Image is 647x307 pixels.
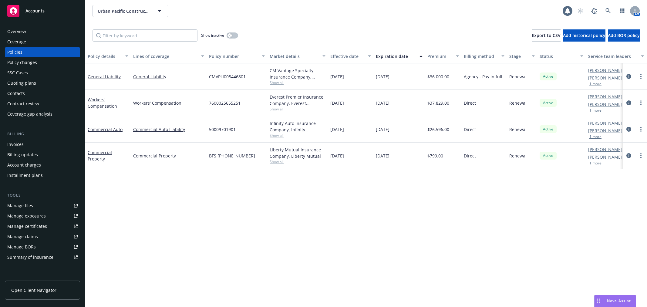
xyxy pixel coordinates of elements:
span: BFS [PHONE_NUMBER] [209,153,255,159]
div: SSC Cases [7,68,28,78]
a: circleInformation [625,73,632,80]
a: Search [602,5,614,17]
button: Policy number [207,49,267,63]
span: [DATE] [330,73,344,80]
a: Commercial Auto [88,127,123,132]
button: Billing method [461,49,507,63]
button: Effective date [328,49,373,63]
a: more [637,99,645,106]
span: [DATE] [376,153,389,159]
div: Tools [5,192,80,198]
span: Active [542,74,554,79]
div: Manage files [7,201,33,211]
a: [PERSON_NAME] [588,120,622,126]
div: Policy details [88,53,122,59]
div: Status [540,53,577,59]
div: Billing updates [7,150,38,160]
a: Contacts [5,89,80,98]
span: [DATE] [376,126,389,133]
div: Billing [5,131,80,137]
button: 1 more [589,82,602,86]
div: Manage exposures [7,211,46,221]
span: [DATE] [376,73,389,80]
a: [PERSON_NAME] [588,146,622,153]
span: CMVPLI005446801 [209,73,246,80]
div: Policy number [209,53,258,59]
span: Active [542,153,554,158]
a: Manage claims [5,232,80,241]
div: Infinity Auto Insurance Company, Infinity ([PERSON_NAME]) [270,120,325,133]
div: Lines of coverage [133,53,197,59]
span: [DATE] [330,100,344,106]
button: Expiration date [373,49,425,63]
a: more [637,126,645,133]
a: Policy changes [5,58,80,67]
div: Market details [270,53,319,59]
button: Service team leaders [586,49,646,63]
a: Account charges [5,160,80,170]
div: Quoting plans [7,78,36,88]
div: Everest Premier Insurance Company, Everest, Arrowhead General Insurance Agency, Inc. [270,94,325,106]
button: Stage [507,49,537,63]
span: Add historical policy [563,32,605,38]
span: Show all [270,80,325,85]
div: Contract review [7,99,39,109]
a: Switch app [616,5,628,17]
div: Installment plans [7,170,43,180]
a: Coverage gap analysis [5,109,80,119]
div: CM Vantage Specialty Insurance Company, Church Mutual Insurance, CRC Group [270,67,325,80]
button: Nova Assist [594,295,636,307]
a: Commercial Property [88,150,112,162]
a: circleInformation [625,152,632,159]
div: Expiration date [376,53,416,59]
a: Quoting plans [5,78,80,88]
a: Installment plans [5,170,80,180]
div: Billing method [464,53,498,59]
span: Show all [270,159,325,164]
button: 1 more [589,135,602,139]
button: Add historical policy [563,29,605,42]
a: Start snowing [574,5,586,17]
span: Nova Assist [607,298,631,303]
span: Renewal [509,73,527,80]
button: Add BOR policy [608,29,640,42]
div: Manage certificates [7,221,47,231]
div: Coverage [7,37,26,47]
div: Stage [509,53,528,59]
a: Manage files [5,201,80,211]
div: Manage BORs [7,242,36,252]
button: Premium [425,49,461,63]
button: 1 more [589,161,602,165]
a: Workers' Compensation [88,97,117,109]
div: Account charges [7,160,41,170]
span: [DATE] [330,153,344,159]
span: $799.00 [427,153,443,159]
a: General Liability [133,73,204,80]
a: [PERSON_NAME] [588,154,622,160]
span: Urban Pacific Construction Inc [98,8,150,14]
a: Overview [5,27,80,36]
div: Summary of insurance [7,252,53,262]
a: Commercial Property [133,153,204,159]
a: Billing updates [5,150,80,160]
span: $36,000.00 [427,73,449,80]
a: circleInformation [625,126,632,133]
span: [DATE] [330,126,344,133]
span: Renewal [509,153,527,159]
a: Manage BORs [5,242,80,252]
button: Market details [267,49,328,63]
a: circleInformation [625,99,632,106]
input: Filter by keyword... [93,29,197,42]
span: Active [542,100,554,106]
button: Urban Pacific Construction Inc [93,5,168,17]
button: Export to CSV [532,29,561,42]
a: [PERSON_NAME] [588,93,622,100]
a: Invoices [5,140,80,149]
a: more [637,73,645,80]
a: [PERSON_NAME] [588,67,622,73]
div: Liberty Mutual Insurance Company, Liberty Mutual [270,147,325,159]
button: 1 more [589,109,602,112]
a: Coverage [5,37,80,47]
span: Export to CSV [532,32,561,38]
a: Manage certificates [5,221,80,231]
